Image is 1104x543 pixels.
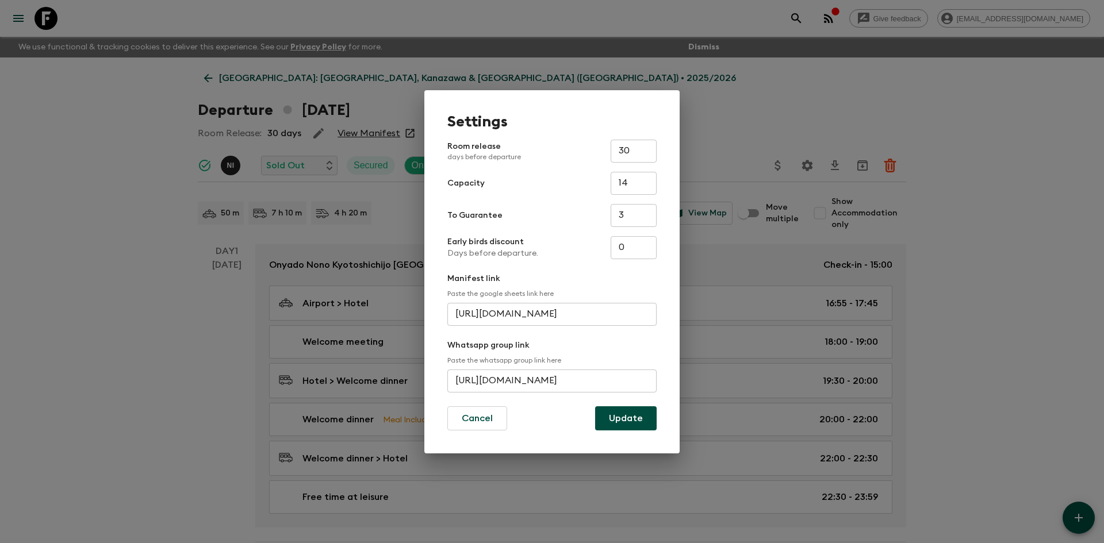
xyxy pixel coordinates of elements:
p: Days before departure. [447,248,538,259]
p: Capacity [447,178,485,189]
button: Cancel [447,406,507,430]
input: e.g. 4 [611,204,657,227]
p: Manifest link [447,273,657,284]
p: Paste the google sheets link here [447,289,657,298]
input: e.g. 180 [611,236,657,259]
h1: Settings [447,113,657,130]
input: e.g. https://chat.whatsapp.com/... [447,369,657,392]
p: Early birds discount [447,236,538,248]
p: Paste the whatsapp group link here [447,356,657,365]
p: Whatsapp group link [447,340,657,351]
p: Room release [447,141,521,161]
p: To Guarantee [447,210,503,221]
input: e.g. 30 [611,140,657,163]
input: e.g. 14 [611,172,657,195]
button: Update [595,406,657,430]
p: days before departure [447,152,521,161]
input: e.g. https://docs.google.com/spreadsheets/d/1P7Zz9v8J0vXy1Q/edit#gid=0 [447,303,657,326]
